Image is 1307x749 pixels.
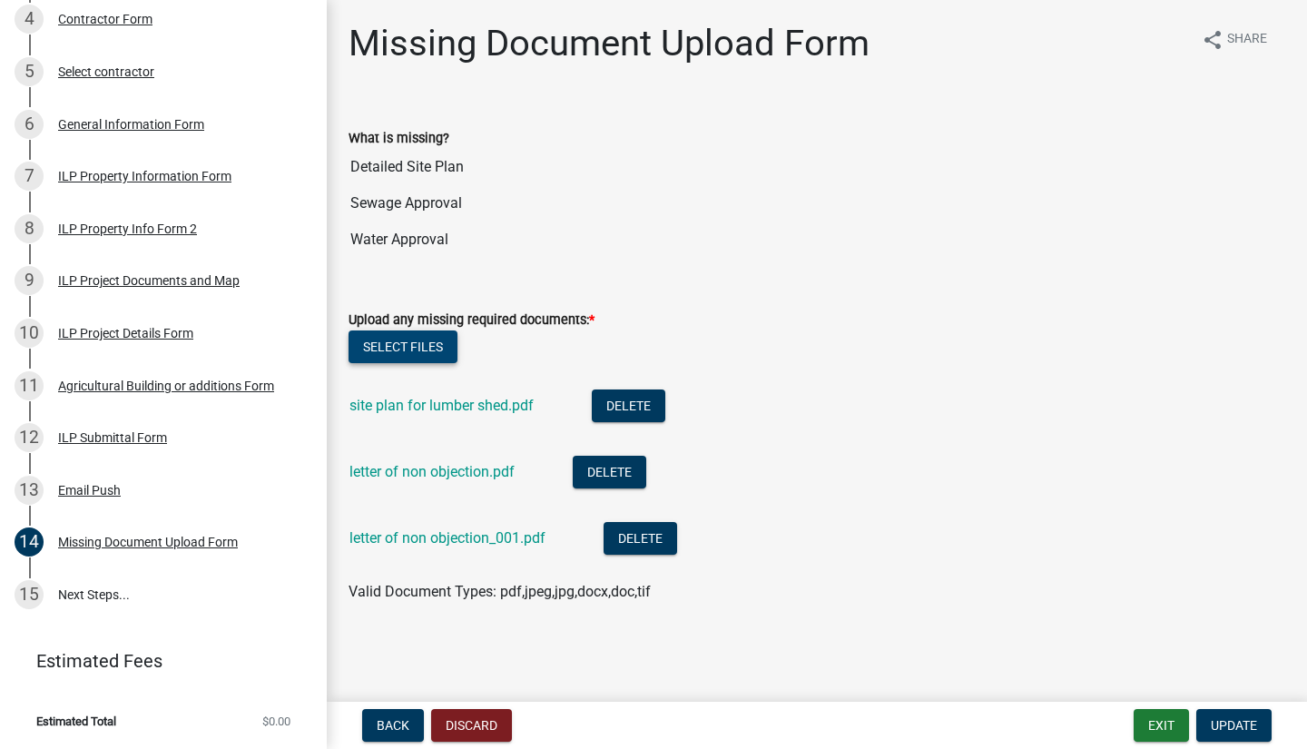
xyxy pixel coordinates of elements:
[58,484,121,497] div: Email Push
[1227,29,1267,51] span: Share
[1187,22,1282,57] button: shareShare
[15,319,44,348] div: 10
[58,118,204,131] div: General Information Form
[15,476,44,505] div: 13
[36,715,116,727] span: Estimated Total
[573,465,646,482] wm-modal-confirm: Delete Document
[592,399,665,416] wm-modal-confirm: Delete Document
[15,423,44,452] div: 12
[592,389,665,422] button: Delete
[58,13,152,25] div: Contractor Form
[58,222,197,235] div: ILP Property Info Form 2
[15,110,44,139] div: 6
[262,715,290,727] span: $0.00
[604,522,677,555] button: Delete
[15,643,298,679] a: Estimated Fees
[349,22,870,65] h1: Missing Document Upload Form
[1134,709,1189,742] button: Exit
[15,214,44,243] div: 8
[604,531,677,548] wm-modal-confirm: Delete Document
[58,170,231,182] div: ILP Property Information Form
[15,371,44,400] div: 11
[58,327,193,340] div: ILP Project Details Form
[349,133,449,145] label: What is missing?
[1211,718,1257,733] span: Update
[349,314,595,327] label: Upload any missing required documents:
[58,274,240,287] div: ILP Project Documents and Map
[431,709,512,742] button: Discard
[573,456,646,488] button: Delete
[15,580,44,609] div: 15
[58,536,238,548] div: Missing Document Upload Form
[15,527,44,557] div: 14
[1196,709,1272,742] button: Update
[58,65,154,78] div: Select contractor
[15,57,44,86] div: 5
[58,431,167,444] div: ILP Submittal Form
[1202,29,1223,51] i: share
[15,266,44,295] div: 9
[15,162,44,191] div: 7
[15,5,44,34] div: 4
[349,463,515,480] a: letter of non objection.pdf
[349,397,534,414] a: site plan for lumber shed.pdf
[349,583,651,600] span: Valid Document Types: pdf,jpeg,jpg,docx,doc,tif
[349,330,457,363] button: Select files
[362,709,424,742] button: Back
[377,718,409,733] span: Back
[58,379,274,392] div: Agricultural Building or additions Form
[349,529,545,547] a: letter of non objection_001.pdf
